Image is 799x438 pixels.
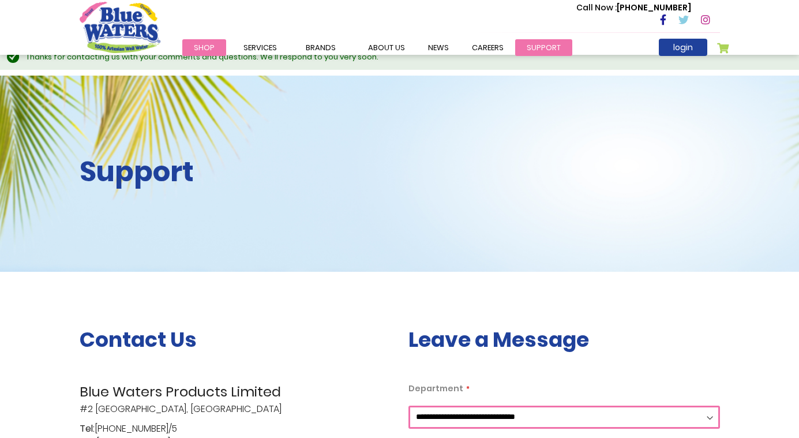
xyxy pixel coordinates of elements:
[357,39,417,56] a: about us
[515,39,572,56] a: support
[408,383,463,394] span: Department
[408,327,720,352] h3: Leave a Message
[80,155,391,189] h2: Support
[80,327,391,352] h3: Contact Us
[194,42,215,53] span: Shop
[80,381,391,402] span: Blue Waters Products Limited
[80,381,391,416] p: #2 [GEOGRAPHIC_DATA], [GEOGRAPHIC_DATA]
[460,39,515,56] a: careers
[80,2,160,53] a: store logo
[243,42,277,53] span: Services
[417,39,460,56] a: News
[576,2,617,13] span: Call Now :
[306,42,336,53] span: Brands
[576,2,691,14] p: [PHONE_NUMBER]
[26,51,787,63] div: Thanks for contacting us with your comments and questions. We'll respond to you very soon.
[80,422,95,436] span: Tel:
[659,39,707,56] a: login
